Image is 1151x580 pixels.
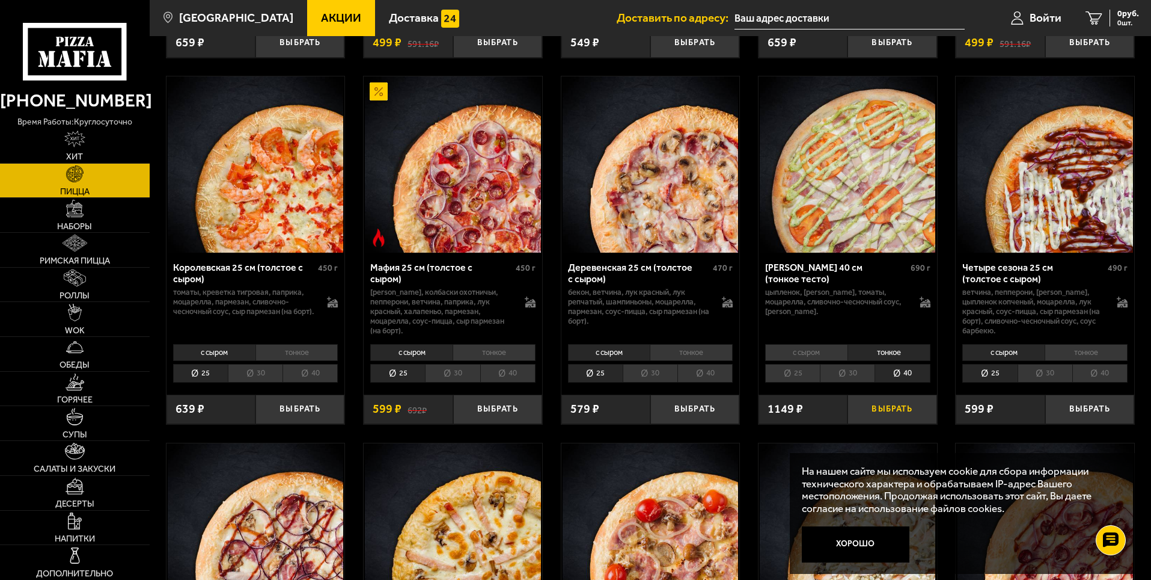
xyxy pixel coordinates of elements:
span: Обеды [60,360,90,369]
li: 40 [480,364,536,383]
span: Доставить по адресу: [617,12,734,23]
span: 639 ₽ [176,403,204,415]
span: Роллы [60,291,90,300]
li: 30 [820,364,875,383]
button: Выбрать [255,395,344,424]
span: 470 г [713,263,733,273]
li: 30 [228,364,282,383]
button: Выбрать [1045,28,1134,58]
span: 659 ₽ [768,37,796,49]
p: [PERSON_NAME], колбаски охотничьи, пепперони, ветчина, паприка, лук красный, халапеньо, пармезан,... [370,288,513,336]
button: Выбрать [453,28,542,58]
div: Четыре сезона 25 см (толстое с сыром) [962,262,1105,285]
span: Римская пицца [40,256,110,265]
span: Напитки [55,534,95,543]
span: 599 ₽ [965,403,994,415]
s: 692 ₽ [408,403,427,415]
div: Деревенская 25 см (толстое с сыром) [568,262,710,285]
span: Десерты [55,499,94,508]
a: АкционныйОстрое блюдоМафия 25 см (толстое с сыром) [364,76,542,252]
li: с сыром [568,344,650,361]
span: 599 ₽ [373,403,401,415]
a: Деревенская 25 см (толстое с сыром) [561,76,740,252]
img: Акционный [370,82,388,100]
button: Выбрать [847,28,936,58]
button: Выбрать [453,395,542,424]
span: 0 руб. [1117,10,1139,18]
li: 30 [1018,364,1072,383]
li: 30 [425,364,480,383]
li: 25 [568,364,623,383]
li: тонкое [1045,344,1128,361]
li: с сыром [962,344,1045,361]
img: 15daf4d41897b9f0e9f617042186c801.svg [441,10,459,28]
p: томаты, креветка тигровая, паприка, моцарелла, пармезан, сливочно-чесночный соус, сыр пармезан (н... [173,288,316,316]
span: Наборы [57,222,92,230]
li: с сыром [765,344,847,361]
li: 25 [173,364,228,383]
button: Выбрать [650,28,739,58]
p: На нашем сайте мы используем cookie для сбора информации технического характера и обрабатываем IP... [802,465,1116,515]
div: Королевская 25 см (толстое с сыром) [173,262,316,285]
s: 591.16 ₽ [1000,37,1031,49]
div: [PERSON_NAME] 40 см (тонкое тесто) [765,262,908,285]
button: Выбрать [650,395,739,424]
span: Супы [63,430,87,439]
span: 499 ₽ [965,37,994,49]
a: Чикен Ранч 40 см (тонкое тесто) [759,76,937,252]
span: Хит [66,152,83,161]
a: Четыре сезона 25 см (толстое с сыром) [956,76,1134,252]
input: Ваш адрес доставки [734,7,965,29]
img: Острое блюдо [370,229,388,247]
span: WOK [65,326,85,335]
span: 1149 ₽ [768,403,803,415]
li: с сыром [370,344,453,361]
span: [GEOGRAPHIC_DATA] [179,12,293,23]
span: 450 г [318,263,338,273]
li: 40 [282,364,338,383]
li: 40 [1072,364,1128,383]
li: тонкое [453,344,536,361]
s: 591.16 ₽ [408,37,439,49]
span: Дополнительно [36,569,113,578]
span: Акции [321,12,361,23]
a: Королевская 25 см (толстое с сыром) [166,76,345,252]
span: Пицца [60,187,90,196]
li: 40 [677,364,733,383]
button: Выбрать [847,395,936,424]
p: бекон, ветчина, лук красный, лук репчатый, шампиньоны, моцарелла, пармезан, соус-пицца, сыр парме... [568,288,710,326]
span: 549 ₽ [570,37,599,49]
span: 490 г [1108,263,1128,273]
img: Королевская 25 см (толстое с сыром) [168,76,343,252]
span: 0 шт. [1117,19,1139,26]
span: 690 г [911,263,930,273]
li: тонкое [650,344,733,361]
img: Четыре сезона 25 см (толстое с сыром) [957,76,1133,252]
span: 579 ₽ [570,403,599,415]
img: Чикен Ранч 40 см (тонкое тесто) [760,76,935,252]
img: Деревенская 25 см (толстое с сыром) [563,76,738,252]
p: ветчина, пепперони, [PERSON_NAME], цыпленок копченый, моцарелла, лук красный, соус-пицца, сыр пар... [962,288,1105,336]
li: с сыром [173,344,255,361]
button: Выбрать [1045,395,1134,424]
li: 30 [623,364,677,383]
span: 450 г [516,263,536,273]
li: 25 [370,364,425,383]
li: тонкое [255,344,338,361]
div: Мафия 25 см (толстое с сыром) [370,262,513,285]
span: Войти [1030,12,1061,23]
span: 499 ₽ [373,37,401,49]
span: Горячее [57,395,93,404]
button: Выбрать [255,28,344,58]
span: Доставка [389,12,439,23]
li: 25 [765,364,820,383]
li: тонкое [847,344,930,361]
li: 25 [962,364,1017,383]
span: Салаты и закуски [34,464,115,473]
button: Хорошо [802,526,910,563]
img: Мафия 25 см (толстое с сыром) [365,76,540,252]
li: 40 [875,364,930,383]
span: 659 ₽ [176,37,204,49]
p: цыпленок, [PERSON_NAME], томаты, моцарелла, сливочно-чесночный соус, [PERSON_NAME]. [765,288,908,316]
